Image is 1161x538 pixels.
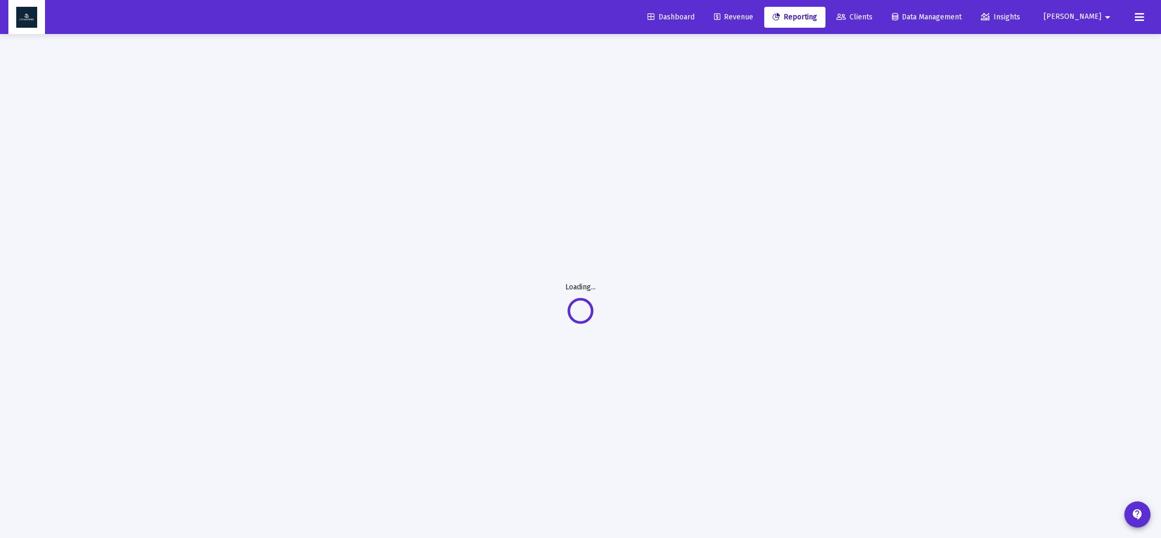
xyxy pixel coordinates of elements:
[981,13,1020,21] span: Insights
[884,7,970,28] a: Data Management
[1101,7,1114,28] mat-icon: arrow_drop_down
[714,13,753,21] span: Revenue
[1131,508,1144,521] mat-icon: contact_support
[892,13,962,21] span: Data Management
[16,7,37,28] img: Dashboard
[639,7,703,28] a: Dashboard
[706,7,762,28] a: Revenue
[828,7,881,28] a: Clients
[773,13,817,21] span: Reporting
[1044,13,1101,21] span: [PERSON_NAME]
[836,13,873,21] span: Clients
[648,13,695,21] span: Dashboard
[973,7,1029,28] a: Insights
[764,7,825,28] a: Reporting
[1031,6,1126,27] button: [PERSON_NAME]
